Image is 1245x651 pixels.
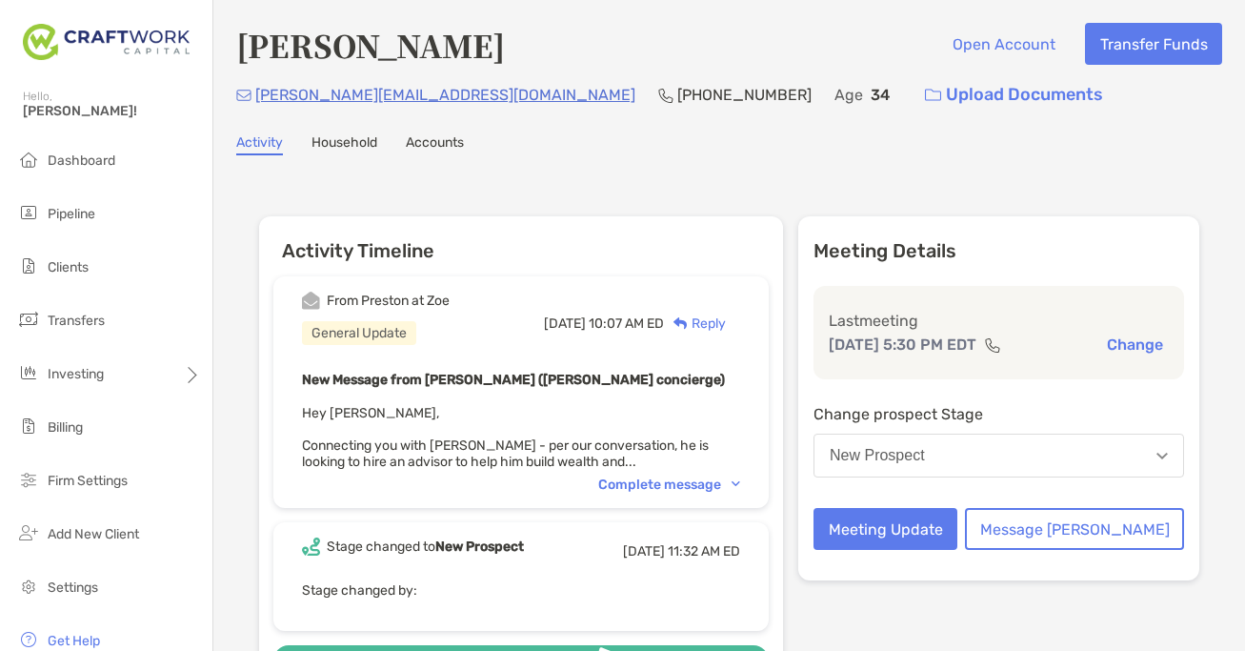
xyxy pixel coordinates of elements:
[17,201,40,224] img: pipeline icon
[48,366,104,382] span: Investing
[48,153,115,169] span: Dashboard
[302,292,320,310] img: Event icon
[834,83,863,107] p: Age
[311,134,377,155] a: Household
[937,23,1070,65] button: Open Account
[544,315,586,332] span: [DATE]
[259,216,783,262] h6: Activity Timeline
[984,337,1001,353] img: communication type
[829,333,976,356] p: [DATE] 5:30 PM EDT
[17,468,40,491] img: firm-settings icon
[48,526,139,542] span: Add New Client
[255,83,635,107] p: [PERSON_NAME][EMAIL_ADDRESS][DOMAIN_NAME]
[17,308,40,331] img: transfers icon
[17,628,40,651] img: get-help icon
[435,539,524,555] b: New Prospect
[48,473,128,489] span: Firm Settings
[302,579,740,602] p: Stage changed by:
[965,508,1184,550] button: Message [PERSON_NAME]
[813,239,1184,263] p: Meeting Details
[17,254,40,277] img: clients icon
[48,419,83,436] span: Billing
[23,8,190,76] img: Zoe Logo
[677,83,812,107] p: [PHONE_NUMBER]
[813,508,957,550] button: Meeting Update
[302,372,725,388] b: New Message from [PERSON_NAME] ([PERSON_NAME] concierge)
[17,415,40,437] img: billing icon
[48,313,105,329] span: Transfers
[813,434,1184,478] button: New Prospect
[327,293,450,309] div: From Preston at Zoe
[1085,23,1222,65] button: Transfer Funds
[668,543,740,559] span: 11:32 AM ED
[732,481,740,487] img: Chevron icon
[48,580,98,596] span: Settings
[913,74,1115,115] a: Upload Documents
[48,206,95,222] span: Pipeline
[871,83,890,107] p: 34
[1156,453,1168,459] img: Open dropdown arrow
[673,317,688,330] img: Reply icon
[830,447,925,464] div: New Prospect
[829,309,1169,333] p: Last meeting
[48,633,100,649] span: Get Help
[236,134,283,155] a: Activity
[813,402,1184,426] p: Change prospect Stage
[17,148,40,171] img: dashboard icon
[598,477,740,493] div: Complete message
[17,361,40,384] img: investing icon
[302,538,320,556] img: Event icon
[623,543,665,559] span: [DATE]
[48,259,89,275] span: Clients
[1101,335,1169,355] button: Change
[664,314,726,334] div: Reply
[23,103,201,119] span: [PERSON_NAME]!
[302,405,709,470] span: Hey [PERSON_NAME], Connecting you with [PERSON_NAME] - per our conversation, he is looking to hir...
[406,134,464,155] a: Accounts
[17,575,40,598] img: settings icon
[589,315,664,332] span: 10:07 AM ED
[302,321,416,345] div: General Update
[327,539,524,555] div: Stage changed to
[236,23,505,67] h4: [PERSON_NAME]
[236,90,251,101] img: Email Icon
[925,89,941,102] img: button icon
[17,521,40,544] img: add_new_client icon
[658,88,673,103] img: Phone Icon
